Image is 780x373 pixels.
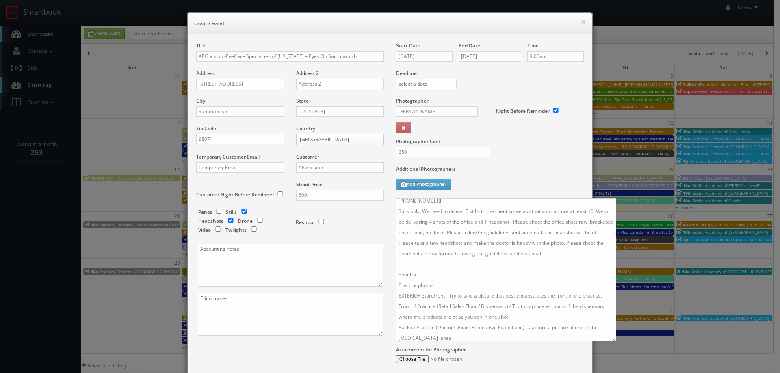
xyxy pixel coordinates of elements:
label: Panos [198,209,212,216]
label: Shoot Price [296,181,323,188]
button: × [581,19,586,24]
label: Temporary Customer Email [196,153,260,160]
input: Select a photographer [396,106,478,117]
input: select a date [396,51,453,62]
label: Headshots [198,218,223,224]
label: Drone [238,218,253,224]
input: Title [196,51,384,62]
input: Photographer Cost [396,147,490,157]
input: Address 2 [296,79,384,89]
label: State [296,97,309,104]
input: Select a state [296,106,384,117]
label: Attachment for Photographer [396,346,466,353]
input: Select a customer [296,162,384,173]
label: Additional Photographers [396,166,584,177]
label: Photographer [396,97,429,104]
input: select a date [396,79,457,89]
input: Shoot Price [296,190,384,201]
input: Temporary Email [196,162,284,173]
label: End Date [459,42,480,49]
label: Reshoot [296,219,315,226]
label: Customer Night Before Reminder [196,191,274,198]
label: Twilights [225,226,247,233]
label: Title [196,42,206,49]
label: Time [527,42,539,49]
label: Video [198,226,211,233]
label: Customer [296,153,319,160]
button: Add Photographer [396,179,451,190]
a: [GEOGRAPHIC_DATA] [296,134,384,145]
label: Stills [226,209,237,216]
input: select an end date [459,51,521,62]
label: Country [296,125,315,132]
label: Photographer Cost [390,138,590,145]
label: Address 2 [296,70,319,77]
label: Deadline [390,70,590,77]
label: City [196,97,205,104]
label: Start Date [396,42,420,49]
label: Night Before Reminder [496,108,550,114]
input: Zip Code [196,134,284,144]
input: Address [196,79,284,89]
label: Address [196,70,215,77]
h6: Create Event [194,19,586,28]
span: [GEOGRAPHIC_DATA] [300,134,373,145]
input: City [196,106,284,117]
label: Zip Code [196,125,216,132]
